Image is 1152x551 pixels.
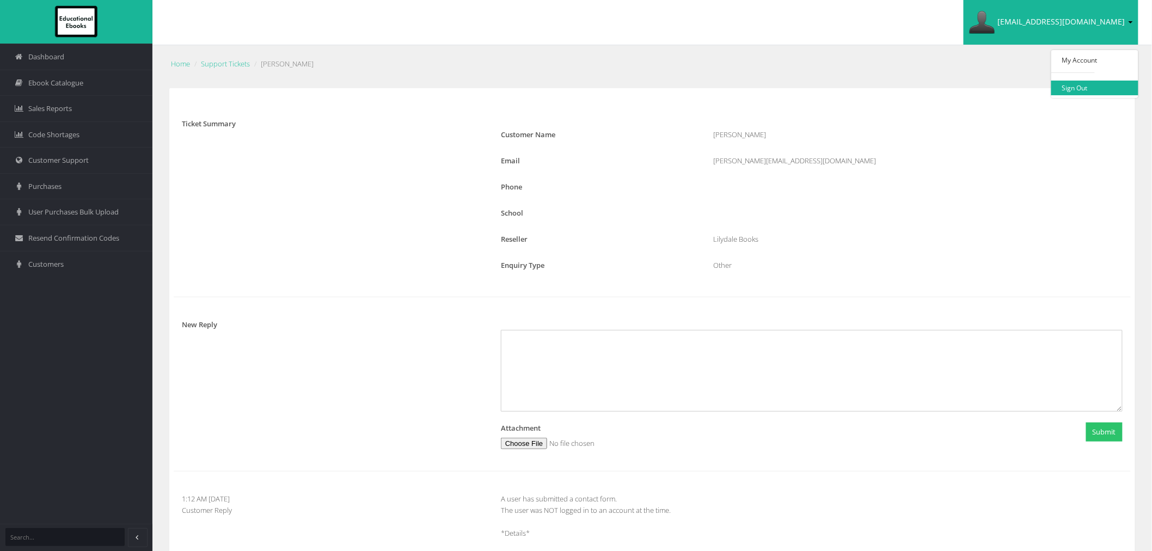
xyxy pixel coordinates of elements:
[182,118,236,130] label: Ticket Summary
[1051,81,1138,95] a: Sign Out
[706,260,1131,271] div: Other
[28,103,72,114] span: Sales Reports
[174,493,493,516] div: 1:12 AM [DATE] Customer Reply
[28,181,62,192] span: Purchases
[28,207,119,217] span: User Purchases Bulk Upload
[501,129,555,140] label: Customer Name
[998,16,1125,27] span: [EMAIL_ADDRESS][DOMAIN_NAME]
[501,423,541,434] label: Attachment
[501,207,523,219] label: School
[28,130,79,140] span: Code Shortages
[706,155,1131,167] div: [PERSON_NAME][EMAIL_ADDRESS][DOMAIN_NAME]
[252,58,314,70] li: [PERSON_NAME]
[28,78,83,88] span: Ebook Catalogue
[501,155,520,167] label: Email
[28,52,64,62] span: Dashboard
[28,233,119,243] span: Resend Confirmation Codes
[1086,423,1123,442] button: Submit
[706,234,1131,245] div: Lilydale Books
[706,129,1131,140] div: [PERSON_NAME]
[28,259,64,270] span: Customers
[501,234,528,245] label: Reseller
[969,9,995,35] img: Avatar
[5,528,125,546] input: Search...
[501,260,544,271] label: Enquiry Type
[171,59,190,69] a: Home
[501,181,522,193] label: Phone
[182,319,217,330] label: New Reply
[201,59,250,69] a: Support Tickets
[28,155,89,166] span: Customer Support
[1051,53,1138,68] a: My Account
